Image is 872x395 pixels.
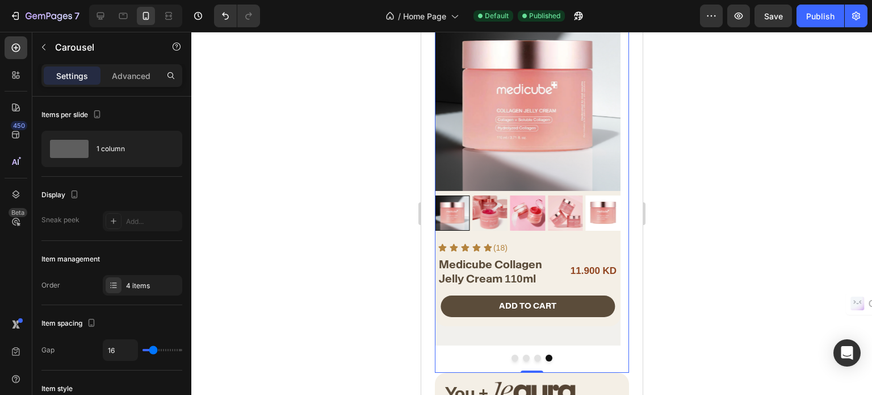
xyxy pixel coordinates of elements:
div: Items per slide [41,107,104,123]
p: (18) [72,209,86,223]
div: 4 items [126,281,179,291]
img: Medicube Collagen Jelly Cream for Firming and Hydrating Skin [51,164,86,198]
h2: Medicube Collagen Jelly Cream 110ml [16,224,131,255]
div: Item management [41,254,100,264]
p: 7 [74,9,79,23]
button: 7 [5,5,85,27]
span: Published [529,11,560,21]
div: Undo/Redo [214,5,260,27]
div: Sneak peek [41,215,79,225]
button: Dot [124,323,131,330]
h2: You + [23,350,68,374]
div: Publish [806,10,835,22]
strong: ADD TO CART [78,267,135,281]
p: Settings [56,70,88,82]
div: 450 [11,121,27,130]
button: Save [754,5,792,27]
div: Display [41,188,81,203]
button: <strong>ADD TO CART</strong> [19,264,194,285]
span: Home Page [403,10,446,22]
span: Default [485,11,509,21]
div: Open Intercom Messenger [833,339,861,367]
button: Dot [90,323,97,330]
img: Medicube Collagen Jelly Cream for Firming and Hydrating Skin [89,164,124,198]
img: image_demo.jpg [72,350,161,376]
input: Auto [103,340,137,360]
div: Item style [41,384,73,394]
button: Dot [113,323,120,330]
div: 11.900 KD [140,230,196,250]
div: Gap [41,345,54,355]
p: Carousel [55,40,152,54]
img: Medicube Collagen Jelly Cream for Firming and Hydrating Skin [165,164,199,198]
span: Save [764,11,783,21]
p: Advanced [112,70,150,82]
div: Beta [9,208,27,217]
button: Dot [102,323,108,330]
div: Item spacing [41,316,98,331]
iframe: Design area [421,32,643,395]
button: Publish [796,5,844,27]
div: Order [41,280,60,290]
span: / [398,10,401,22]
div: 1 column [97,136,166,162]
